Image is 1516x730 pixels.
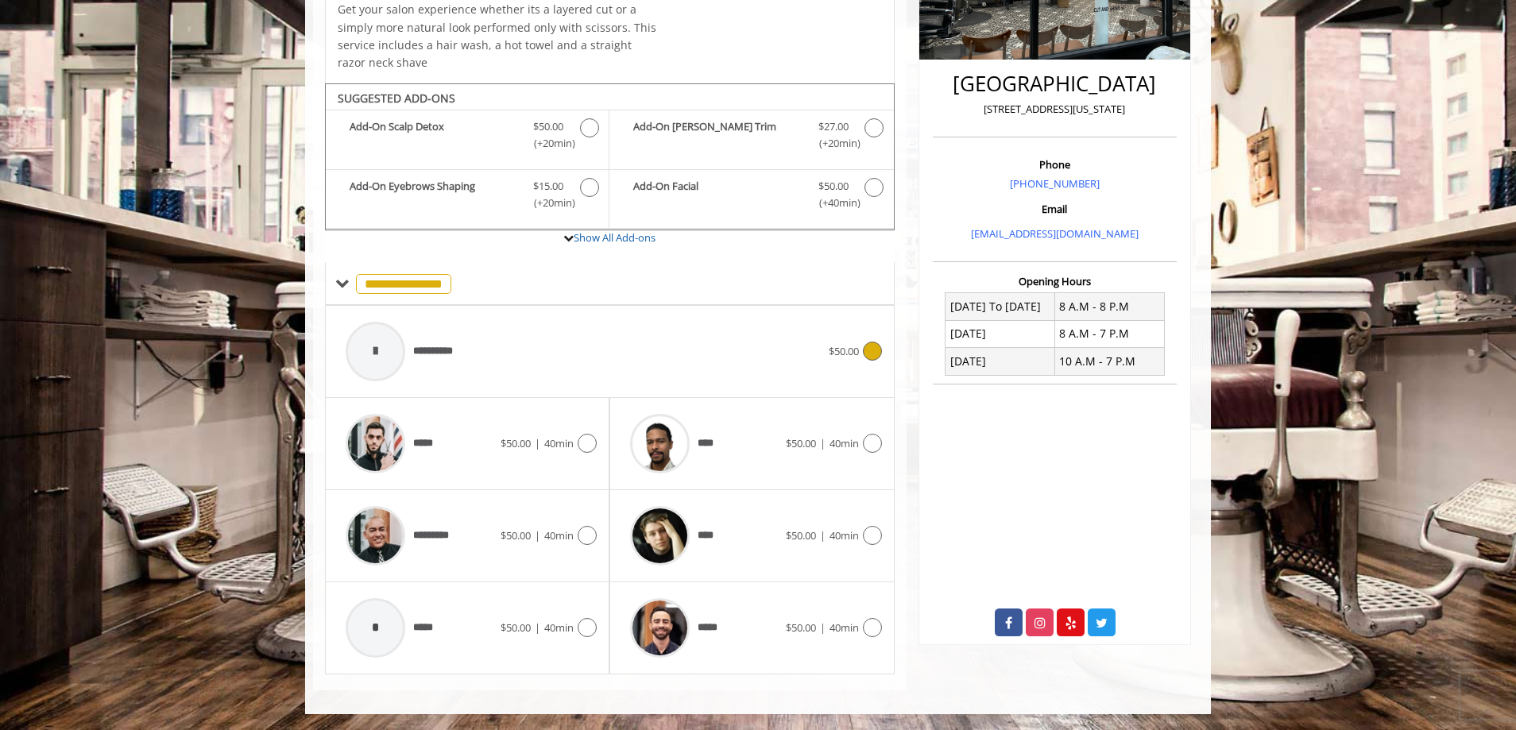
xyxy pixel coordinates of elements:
[501,528,531,543] span: $50.00
[830,620,859,635] span: 40min
[544,436,574,450] span: 40min
[818,118,849,135] span: $27.00
[946,348,1055,375] td: [DATE]
[350,178,517,211] b: Add-On Eyebrows Shaping
[1054,320,1164,347] td: 8 A.M - 7 P.M
[937,159,1173,170] h3: Phone
[535,528,540,543] span: |
[633,118,802,152] b: Add-On [PERSON_NAME] Trim
[820,620,826,635] span: |
[533,178,563,195] span: $15.00
[971,226,1139,241] a: [EMAIL_ADDRESS][DOMAIN_NAME]
[946,293,1055,320] td: [DATE] To [DATE]
[501,436,531,450] span: $50.00
[535,620,540,635] span: |
[818,178,849,195] span: $50.00
[544,528,574,543] span: 40min
[574,230,656,245] a: Show All Add-ons
[1054,293,1164,320] td: 8 A.M - 8 P.M
[334,118,601,156] label: Add-On Scalp Detox
[535,436,540,450] span: |
[830,528,859,543] span: 40min
[501,620,531,635] span: $50.00
[533,118,563,135] span: $50.00
[786,620,816,635] span: $50.00
[810,135,857,152] span: (+20min )
[325,83,895,231] div: Scissor Cut Add-onS
[617,118,885,156] label: Add-On Beard Trim
[338,1,657,72] p: Get your salon experience whether its a layered cut or a simply more natural look performed only ...
[338,91,455,106] b: SUGGESTED ADD-ONS
[544,620,574,635] span: 40min
[350,118,517,152] b: Add-On Scalp Detox
[810,195,857,211] span: (+40min )
[786,528,816,543] span: $50.00
[633,178,802,211] b: Add-On Facial
[1010,176,1100,191] a: [PHONE_NUMBER]
[617,178,885,215] label: Add-On Facial
[525,195,572,211] span: (+20min )
[937,72,1173,95] h2: [GEOGRAPHIC_DATA]
[820,528,826,543] span: |
[525,135,572,152] span: (+20min )
[334,178,601,215] label: Add-On Eyebrows Shaping
[830,436,859,450] span: 40min
[820,436,826,450] span: |
[829,344,859,358] span: $50.00
[1054,348,1164,375] td: 10 A.M - 7 P.M
[937,203,1173,214] h3: Email
[933,276,1177,287] h3: Opening Hours
[946,320,1055,347] td: [DATE]
[786,436,816,450] span: $50.00
[937,101,1173,118] p: [STREET_ADDRESS][US_STATE]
